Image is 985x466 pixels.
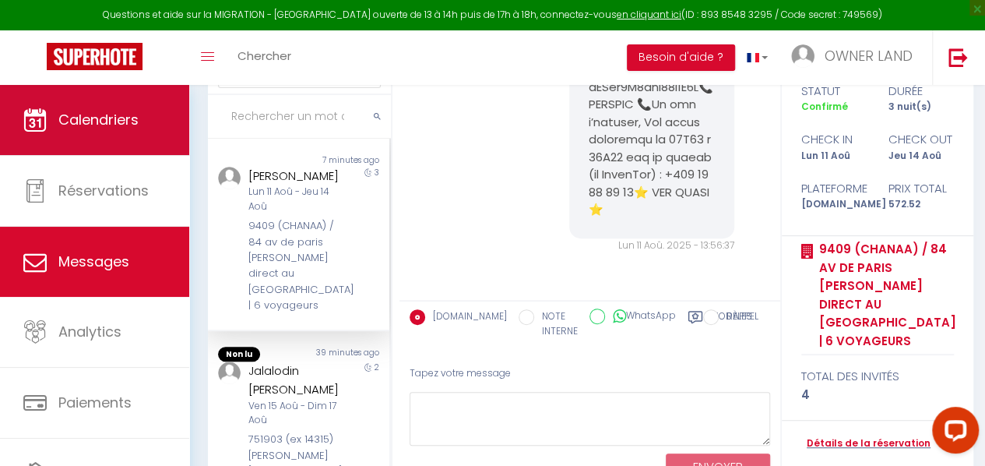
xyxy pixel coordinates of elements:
[878,197,964,212] div: 572.52
[791,82,878,101] div: statut
[801,436,930,451] a: Détails de la réservation
[298,154,389,167] div: 7 minutes ago
[58,393,132,412] span: Paiements
[375,362,379,373] span: 2
[248,167,344,185] div: [PERSON_NAME]
[878,149,964,164] div: Jeu 14 Aoû
[605,309,676,326] label: WhatsApp
[58,322,121,341] span: Analytics
[218,167,241,189] img: ...
[878,179,964,198] div: Prix total
[878,82,964,101] div: durée
[248,399,344,429] div: Ven 15 Aoû - Dim 17 Aoû
[425,309,507,327] label: [DOMAIN_NAME]
[218,362,241,384] img: ...
[791,44,814,68] img: ...
[878,130,964,149] div: check out
[719,309,758,327] label: RAPPEL
[814,240,956,350] a: 9409 (CHANAA) / 84 av de paris [PERSON_NAME] direct au [GEOGRAPHIC_DATA] | 6 voyageurs
[47,43,142,70] img: Super Booking
[248,185,344,214] div: Lun 11 Aoû - Jeu 14 Aoû
[791,149,878,164] div: Lun 11 Aoû
[801,100,848,113] span: Confirmé
[226,30,303,85] a: Chercher
[878,100,964,115] div: 3 nuit(s)
[779,30,932,85] a: ... OWNER LAND
[920,401,985,466] iframe: LiveChat chat widget
[218,347,260,362] span: Non lu
[569,238,734,253] div: Lun 11 Aoû. 2025 - 13:56:37
[58,110,139,129] span: Calendriers
[58,181,149,200] span: Réservations
[825,46,913,65] span: OWNER LAND
[237,48,291,64] span: Chercher
[298,347,389,362] div: 39 minutes ago
[801,367,955,386] div: total des invités
[248,218,344,314] div: 9409 (CHANAA) / 84 av de paris [PERSON_NAME] direct au [GEOGRAPHIC_DATA] | 6 voyageurs
[801,386,955,404] div: 4
[375,167,379,178] span: 3
[948,48,968,67] img: logout
[58,252,129,271] span: Messages
[791,197,878,212] div: [DOMAIN_NAME]
[627,44,735,71] button: Besoin d'aide ?
[410,355,770,393] div: Tapez votre message
[791,179,878,198] div: Plateforme
[208,95,391,139] input: Rechercher un mot clé
[617,8,681,21] a: en cliquant ici
[534,309,578,339] label: NOTE INTERNE
[248,362,344,398] div: Jalalodin [PERSON_NAME]
[791,130,878,149] div: check in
